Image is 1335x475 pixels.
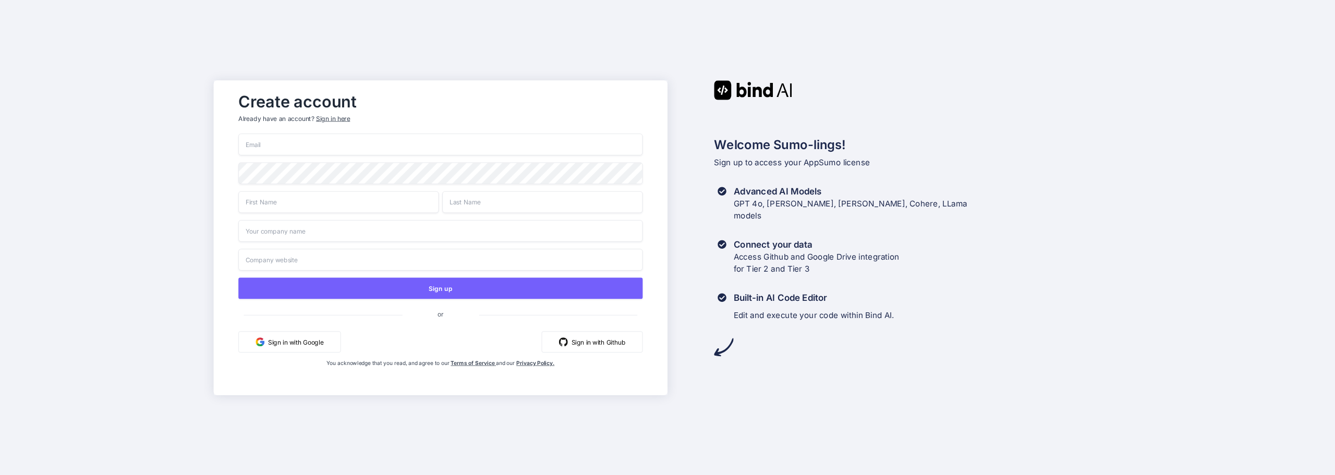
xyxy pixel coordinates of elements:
p: Already have an account? [238,114,642,123]
button: Sign up [238,277,642,299]
div: You acknowledge that you read, and agree to our and our [306,359,575,387]
input: Email [238,133,642,155]
img: github [559,337,568,346]
h2: Welcome Sumo-lings! [714,135,1121,154]
input: Company website [238,249,642,271]
input: Your company name [238,220,642,242]
h3: Connect your data [734,238,900,250]
a: Terms of Service [451,359,496,366]
input: Last Name [442,191,642,213]
p: GPT 4o, [PERSON_NAME], [PERSON_NAME], Cohere, LLama models [734,197,967,222]
h3: Advanced AI Models [734,185,967,197]
img: google [256,337,264,346]
img: Bind AI logo [714,80,792,100]
span: or [402,303,479,325]
p: Edit and execute your code within Bind AI. [734,309,894,321]
button: Sign in with Github [542,331,643,352]
button: Sign in with Google [238,331,341,352]
p: Sign up to access your AppSumo license [714,156,1121,169]
a: Privacy Policy. [516,359,554,366]
h3: Built-in AI Code Editor [734,291,894,303]
h2: Create account [238,94,642,108]
input: First Name [238,191,439,213]
img: arrow [714,337,733,357]
p: Access Github and Google Drive integration for Tier 2 and Tier 3 [734,250,900,275]
div: Sign in here [316,114,350,123]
